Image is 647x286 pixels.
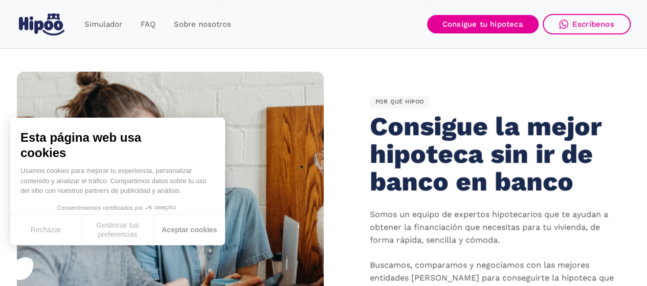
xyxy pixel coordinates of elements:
[131,14,165,34] a: FAQ
[370,96,430,109] div: POR QUÉ HIPOO
[370,113,606,195] h2: Consigue la mejor hipoteca sin ir de banco en banco
[165,14,240,34] a: Sobre nosotros
[17,9,67,39] a: home
[543,14,631,34] a: Escríbenos
[75,14,131,34] a: Simulador
[572,19,614,29] div: Escríbenos
[427,15,539,33] a: Consigue tu hipoteca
